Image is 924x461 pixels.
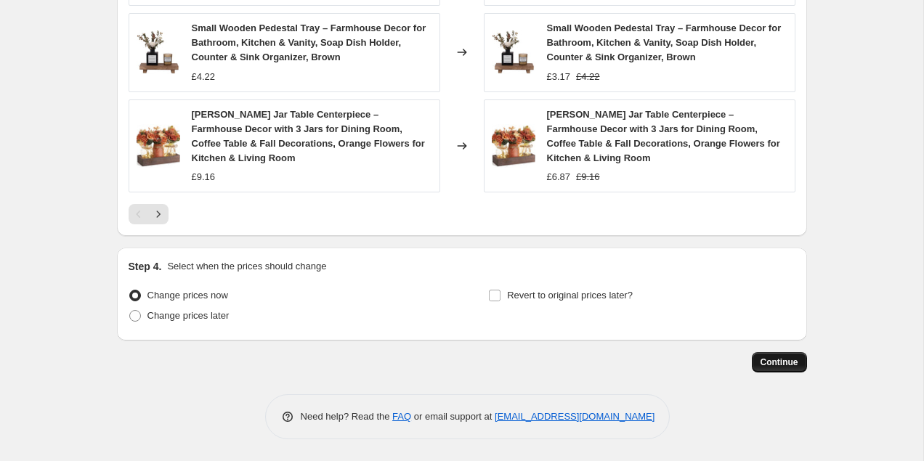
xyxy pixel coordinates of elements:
a: [EMAIL_ADDRESS][DOMAIN_NAME] [495,411,654,422]
span: [PERSON_NAME] Jar Table Centerpiece – Farmhouse Decor with 3 Jars for Dining Room, Coffee Table &... [192,109,425,163]
nav: Pagination [129,204,169,224]
img: 616g0B1_RZL_80x.jpg [492,30,535,74]
span: Change prices later [147,310,230,321]
div: £9.16 [192,170,216,184]
button: Next [148,204,169,224]
span: or email support at [411,411,495,422]
img: 814yI5gfEGL_80x.jpg [137,124,180,168]
strike: £4.22 [576,70,600,84]
span: [PERSON_NAME] Jar Table Centerpiece – Farmhouse Decor with 3 Jars for Dining Room, Coffee Table &... [547,109,780,163]
button: Continue [752,352,807,372]
p: Select when the prices should change [167,259,326,274]
img: 616g0B1_RZL_80x.jpg [137,30,180,74]
img: 814yI5gfEGL_80x.jpg [492,124,535,168]
div: £3.17 [547,70,571,84]
span: Revert to original prices later? [507,290,633,301]
span: Continue [761,356,798,368]
h2: Step 4. [129,259,162,274]
span: Small Wooden Pedestal Tray – Farmhouse Decor for Bathroom, Kitchen & Vanity, Soap Dish Holder, Co... [547,23,782,62]
div: £4.22 [192,70,216,84]
span: Change prices now [147,290,228,301]
a: FAQ [392,411,411,422]
span: Need help? Read the [301,411,393,422]
span: Small Wooden Pedestal Tray – Farmhouse Decor for Bathroom, Kitchen & Vanity, Soap Dish Holder, Co... [192,23,426,62]
div: £6.87 [547,170,571,184]
strike: £9.16 [576,170,600,184]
